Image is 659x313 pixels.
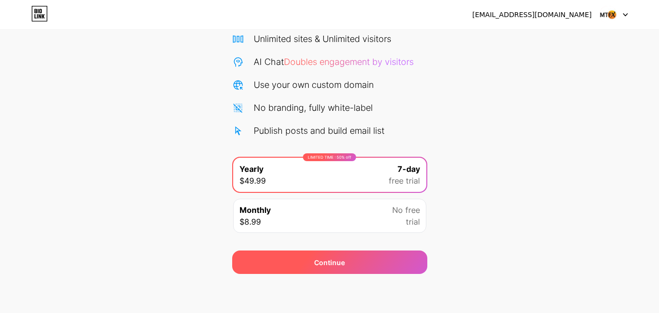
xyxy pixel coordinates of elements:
span: free trial [389,175,420,187]
img: mtfxgroup [599,5,618,24]
span: $8.99 [240,216,261,228]
span: trial [406,216,420,228]
span: Continue [314,257,345,268]
span: 7-day [398,163,420,175]
div: Publish posts and build email list [254,124,384,137]
div: [EMAIL_ADDRESS][DOMAIN_NAME] [472,10,592,20]
span: Monthly [240,204,271,216]
span: No free [392,204,420,216]
div: No branding, fully white-label [254,101,373,114]
div: AI Chat [254,55,414,68]
div: LIMITED TIME : 50% off [303,153,356,161]
div: Use your own custom domain [254,78,374,91]
span: $49.99 [240,175,266,187]
span: Doubles engagement by visitors [284,57,414,67]
div: Unlimited sites & Unlimited visitors [254,32,391,45]
span: Yearly [240,163,263,175]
